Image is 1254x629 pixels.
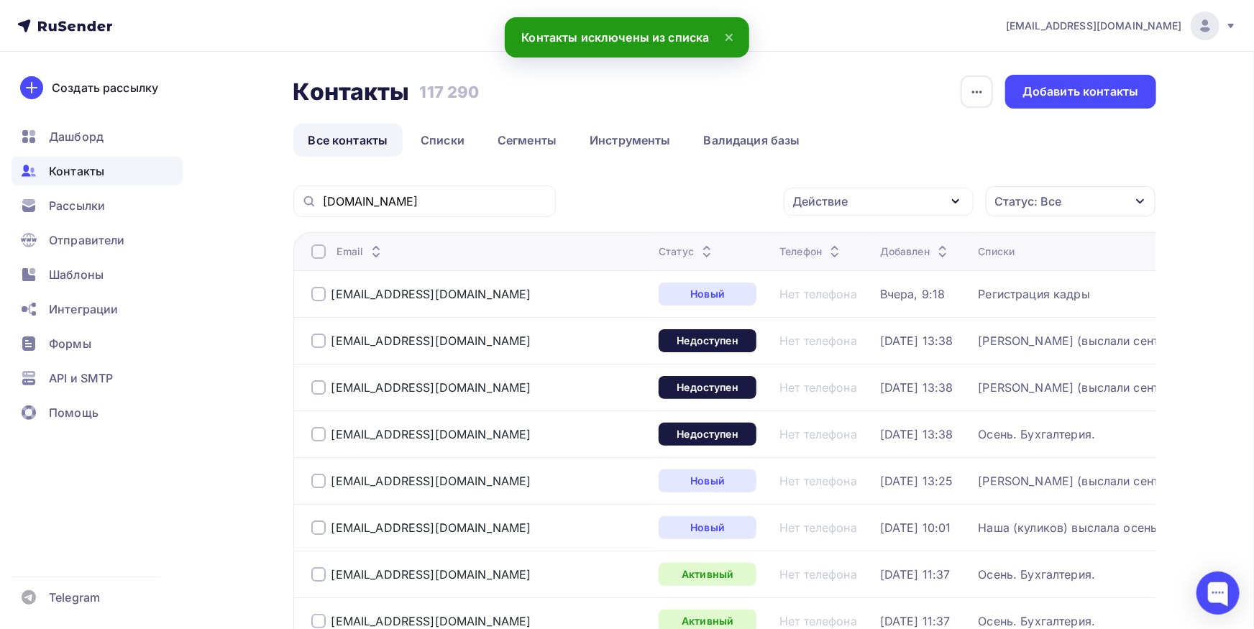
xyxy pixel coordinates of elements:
div: Email [337,244,385,259]
button: Статус: Все [985,185,1156,217]
a: Формы [12,329,183,358]
a: [DATE] 13:38 [880,334,953,348]
div: Добавить контакты [1022,83,1138,100]
div: Статус [659,244,715,259]
a: Нет телефона [779,474,857,488]
a: Недоступен [659,423,756,446]
a: Новый [659,283,756,306]
button: Действие [784,188,974,216]
span: Формы [49,335,91,352]
div: Осень. Бухгалтерия. [979,614,1096,628]
a: Регистрация кадры [979,287,1090,301]
a: [EMAIL_ADDRESS][DOMAIN_NAME] [331,380,531,395]
a: [DATE] 13:38 [880,427,953,441]
a: Осень. Бухгалтерия. [979,567,1096,582]
a: Вчера, 9:18 [880,287,946,301]
a: Валидация базы [689,124,815,157]
a: Нет телефона [779,614,857,628]
a: Нет телефона [779,380,857,395]
a: [EMAIL_ADDRESS][DOMAIN_NAME] [331,520,531,535]
a: [EMAIL_ADDRESS][DOMAIN_NAME] [331,334,531,348]
a: [PERSON_NAME] (выслали сентябрь) [979,474,1191,488]
h3: 117 290 [420,82,480,102]
a: Новый [659,469,756,492]
a: Сегменты [482,124,572,157]
span: Контакты [49,162,104,180]
a: Нет телефона [779,567,857,582]
a: Нет телефона [779,520,857,535]
h2: Контакты [293,78,410,106]
a: Осень. Бухгалтерия. [979,427,1096,441]
a: [DATE] 11:37 [880,614,951,628]
div: Действие [793,193,848,210]
a: [PERSON_NAME] (выслали сентябрь) [979,380,1191,395]
span: Интеграции [49,300,118,318]
a: Недоступен [659,376,756,399]
a: [EMAIL_ADDRESS][DOMAIN_NAME] [331,567,531,582]
a: [DATE] 11:37 [880,567,951,582]
a: [DATE] 13:25 [880,474,953,488]
div: Списки [979,244,1015,259]
a: Недоступен [659,329,756,352]
a: Дашборд [12,122,183,151]
a: [EMAIL_ADDRESS][DOMAIN_NAME] [1006,12,1237,40]
div: Добавлен [880,244,951,259]
div: [EMAIL_ADDRESS][DOMAIN_NAME] [331,614,531,628]
a: [EMAIL_ADDRESS][DOMAIN_NAME] [331,427,531,441]
a: [EMAIL_ADDRESS][DOMAIN_NAME] [331,287,531,301]
a: Активный [659,563,756,586]
span: Telegram [49,589,100,606]
div: Телефон [779,244,843,259]
span: Отправители [49,231,125,249]
input: Поиск [323,193,547,209]
a: [EMAIL_ADDRESS][DOMAIN_NAME] [331,474,531,488]
a: Отправители [12,226,183,254]
a: Нет телефона [779,287,857,301]
a: Нет телефона [779,334,857,348]
a: Новый [659,516,756,539]
span: Помощь [49,404,99,421]
a: Контакты [12,157,183,185]
a: Наша (куликов) выслала осень [979,520,1158,535]
div: [DATE] 10:01 [880,520,951,535]
a: Все контакты [293,124,403,157]
a: Нет телефона [779,427,857,441]
div: Статус: Все [995,193,1062,210]
span: Шаблоны [49,266,104,283]
span: Рассылки [49,197,105,214]
div: Создать рассылку [52,79,158,96]
a: [DATE] 13:38 [880,380,953,395]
